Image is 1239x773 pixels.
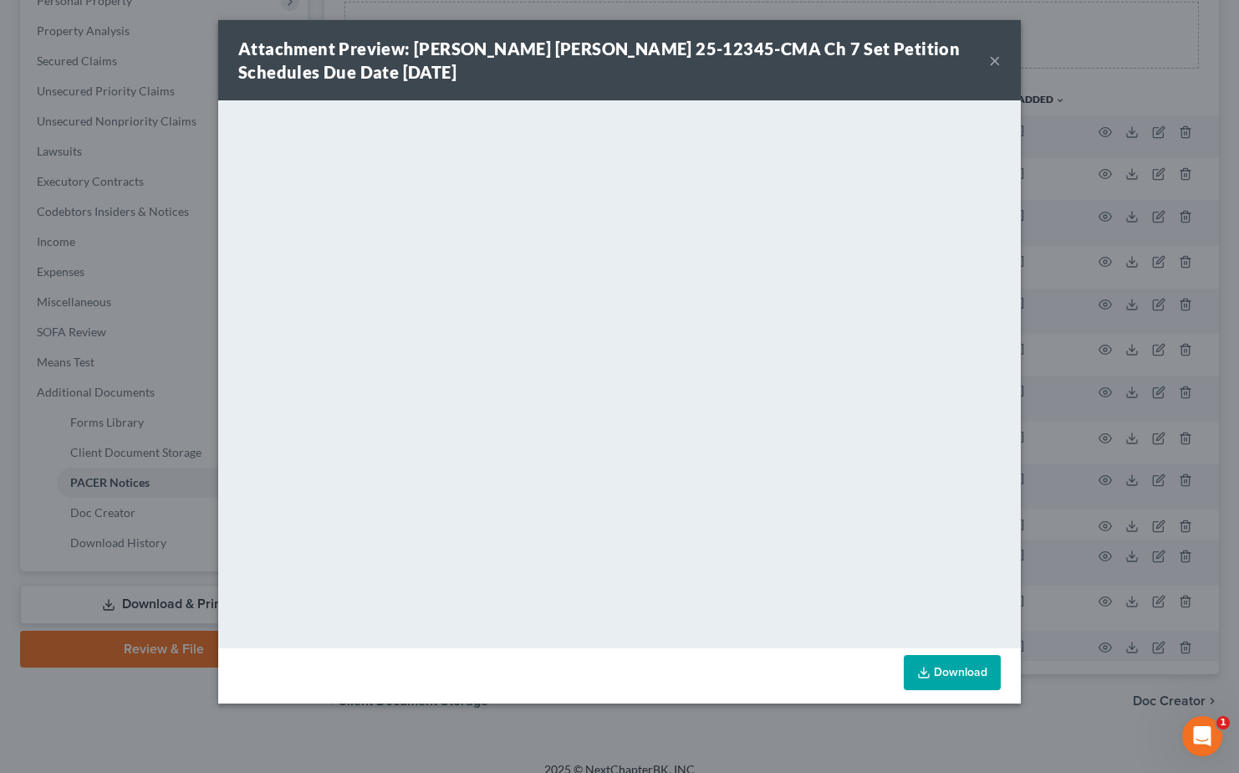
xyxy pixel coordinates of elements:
[218,100,1021,644] iframe: <object ng-attr-data='[URL][DOMAIN_NAME]' type='application/pdf' width='100%' height='650px'></ob...
[1182,716,1222,756] iframe: Intercom live chat
[989,50,1001,70] button: ×
[238,38,960,82] strong: Attachment Preview: [PERSON_NAME] [PERSON_NAME] 25-12345-CMA Ch 7 Set Petition Schedules Due Date...
[1216,716,1230,729] span: 1
[904,655,1001,690] a: Download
